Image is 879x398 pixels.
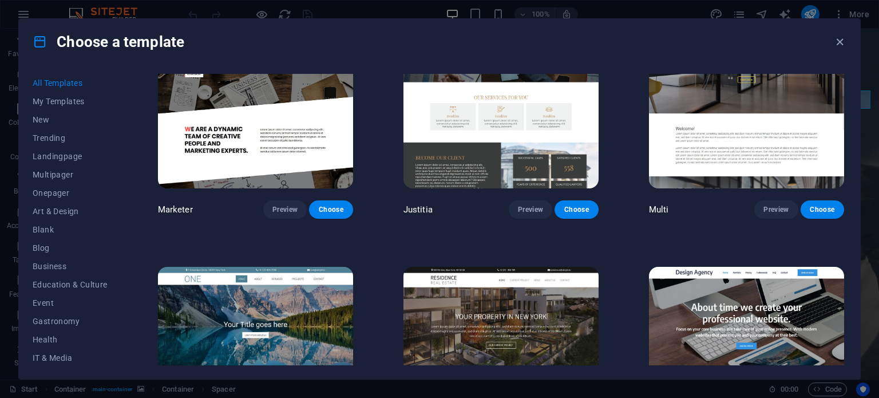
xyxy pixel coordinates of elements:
[318,205,343,214] span: Choose
[158,204,193,215] p: Marketer
[33,243,108,253] span: Blog
[263,200,307,219] button: Preview
[649,9,844,188] img: Multi
[509,200,552,219] button: Preview
[33,147,108,165] button: Landingpage
[649,204,669,215] p: Multi
[33,349,108,367] button: IT & Media
[33,280,108,289] span: Education & Culture
[518,205,543,214] span: Preview
[810,205,835,214] span: Choose
[33,74,108,92] button: All Templates
[33,129,108,147] button: Trending
[272,205,298,214] span: Preview
[33,170,108,179] span: Multipager
[33,188,108,198] span: Onepager
[33,92,108,111] button: My Templates
[33,184,108,202] button: Onepager
[158,9,353,188] img: Marketer
[33,312,108,330] button: Gastronomy
[403,204,433,215] p: Justitia
[33,111,108,129] button: New
[33,335,108,344] span: Health
[763,205,789,214] span: Preview
[801,200,844,219] button: Choose
[33,207,108,216] span: Art & Design
[33,152,108,161] span: Landingpage
[33,165,108,184] button: Multipager
[33,353,108,362] span: IT & Media
[555,200,598,219] button: Choose
[33,33,184,51] h4: Choose a template
[33,262,108,271] span: Business
[564,205,589,214] span: Choose
[33,115,108,124] span: New
[33,239,108,257] button: Blog
[309,200,353,219] button: Choose
[33,330,108,349] button: Health
[33,220,108,239] button: Blank
[754,200,798,219] button: Preview
[33,317,108,326] span: Gastronomy
[33,133,108,143] span: Trending
[33,225,108,234] span: Blank
[33,97,108,106] span: My Templates
[33,202,108,220] button: Art & Design
[403,9,599,188] img: Justitia
[33,78,108,88] span: All Templates
[33,298,108,308] span: Event
[33,294,108,312] button: Event
[33,275,108,294] button: Education & Culture
[33,257,108,275] button: Business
